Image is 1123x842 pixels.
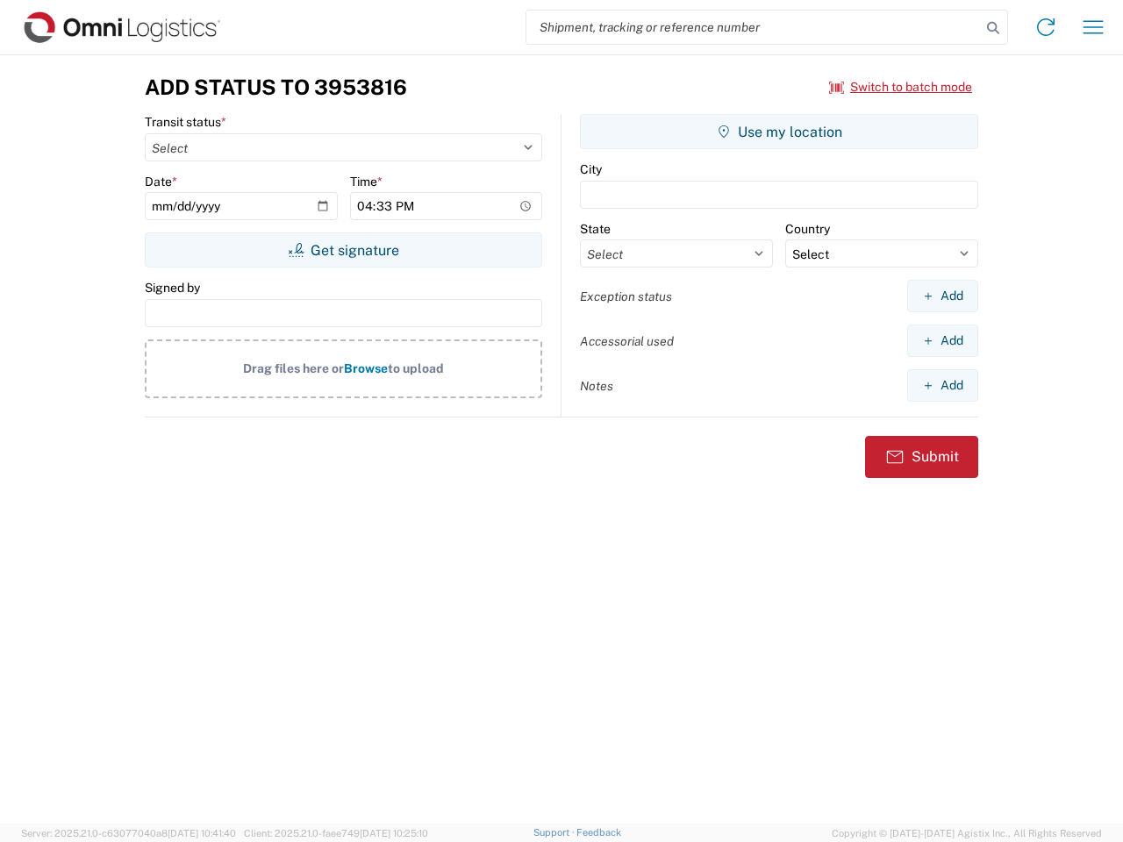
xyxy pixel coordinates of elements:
[907,325,978,357] button: Add
[785,221,830,237] label: Country
[829,73,972,102] button: Switch to batch mode
[243,361,344,375] span: Drag files here or
[580,114,978,149] button: Use my location
[344,361,388,375] span: Browse
[580,221,611,237] label: State
[145,75,407,100] h3: Add Status to 3953816
[526,11,981,44] input: Shipment, tracking or reference number
[907,369,978,402] button: Add
[168,828,236,838] span: [DATE] 10:41:40
[907,280,978,312] button: Add
[360,828,428,838] span: [DATE] 10:25:10
[865,436,978,478] button: Submit
[145,232,542,268] button: Get signature
[145,174,177,189] label: Date
[21,828,236,838] span: Server: 2025.21.0-c63077040a8
[244,828,428,838] span: Client: 2025.21.0-faee749
[576,827,621,838] a: Feedback
[580,161,602,177] label: City
[145,114,226,130] label: Transit status
[580,333,674,349] label: Accessorial used
[350,174,383,189] label: Time
[580,289,672,304] label: Exception status
[832,825,1102,841] span: Copyright © [DATE]-[DATE] Agistix Inc., All Rights Reserved
[145,280,200,296] label: Signed by
[580,378,613,394] label: Notes
[388,361,444,375] span: to upload
[533,827,577,838] a: Support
